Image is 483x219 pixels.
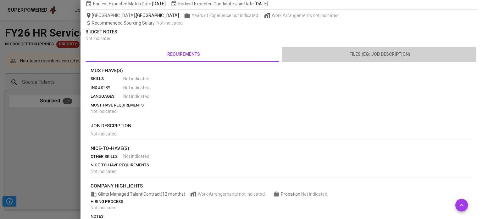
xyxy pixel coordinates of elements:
[152,1,166,7] span: [DATE]
[301,192,328,197] span: Not indicated .
[136,12,179,19] span: [GEOGRAPHIC_DATA]
[91,205,118,210] span: Not indicated .
[86,29,478,35] p: Budget Notes
[91,131,118,136] span: Not indicated .
[91,67,473,74] p: Must-Have(s)
[123,76,150,82] span: Not indicated .
[86,12,179,19] span: [GEOGRAPHIC_DATA] ,
[91,169,118,174] span: Not indicated .
[91,191,185,197] span: Glints Managed Talent | Contract (12 months)
[286,50,474,58] span: files (eg: job description)
[272,12,340,19] span: Work Arrangements not indicated.
[91,162,473,168] p: nice-to-have requirements
[92,20,157,26] span: Recommended Sourcing Salary :
[192,12,259,19] span: Years of Experience not indicated.
[255,1,268,7] span: [DATE]
[171,1,268,7] span: Earliest Expected Candidate Join Date
[91,84,123,91] p: industry
[91,153,123,160] p: other skills
[91,145,473,152] p: nice-to-have(s)
[91,76,123,82] p: skills
[123,153,150,159] span: Not indicated .
[91,182,473,190] p: company highlights
[123,93,150,100] span: Not indicated .
[157,20,184,26] span: Not indicated .
[281,192,301,197] span: Probation
[91,122,473,130] p: job description
[91,109,118,114] span: Not indicated .
[123,84,150,91] span: Not indicated .
[91,199,473,205] p: hiring process
[91,93,123,100] p: languages
[198,191,266,197] span: Work Arrangements not indicated.
[86,36,113,41] span: Not indicated .
[91,102,473,108] p: must-have requirements
[86,1,166,7] span: Earliest Expected Match Date
[89,50,278,58] span: requirements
